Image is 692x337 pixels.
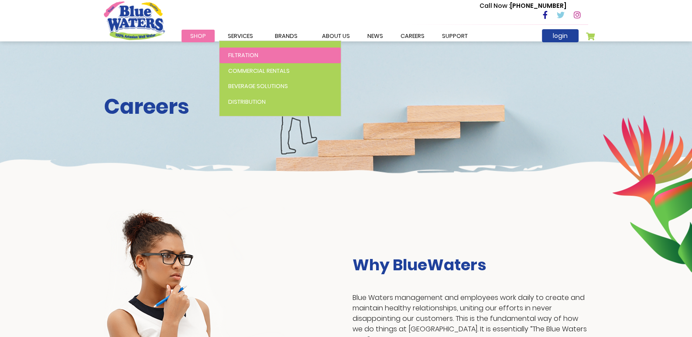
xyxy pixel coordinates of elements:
[603,115,692,272] img: career-intro-leaves.png
[104,1,165,40] a: store logo
[313,30,359,42] a: about us
[353,255,588,274] h3: Why BlueWaters
[190,32,206,40] span: Shop
[228,98,266,106] span: Distribution
[275,32,298,40] span: Brands
[228,51,258,59] span: Filtration
[104,94,588,119] h2: Careers
[228,82,288,90] span: Beverage Solutions
[359,30,392,42] a: News
[228,67,290,75] span: Commercial Rentals
[480,1,566,10] p: [PHONE_NUMBER]
[542,29,579,42] a: login
[392,30,433,42] a: careers
[480,1,510,10] span: Call Now :
[228,32,253,40] span: Services
[433,30,476,42] a: support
